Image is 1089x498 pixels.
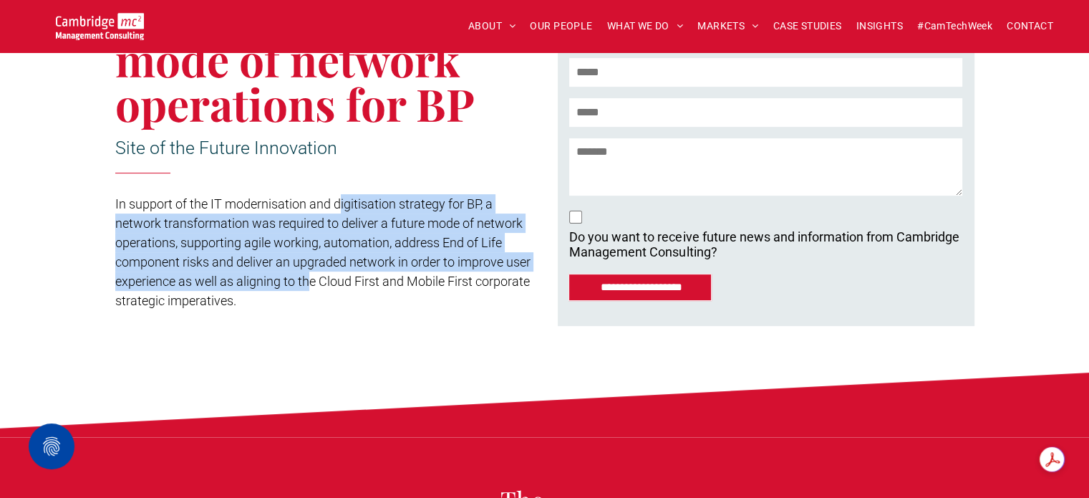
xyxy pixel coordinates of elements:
a: Your Business Transformed | Cambridge Management Consulting [56,15,144,30]
a: ABOUT [461,15,523,37]
a: #CamTechWeek [910,15,1000,37]
img: Cambridge MC Logo [56,13,144,40]
input: Do you want to receive future news and information from Cambridge Management Consulting? CASE STU... [569,211,582,224]
a: OUR PEOPLE [523,15,599,37]
p: Do you want to receive future news and information from Cambridge Management Consulting? [569,229,959,259]
a: WHAT WE DO [600,15,691,37]
span: In support of the IT modernisation and digitisation strategy for BP, a network transformation was... [115,196,531,308]
a: CONTACT [1000,15,1060,37]
a: MARKETS [690,15,765,37]
span: Site of the Future Innovation [115,138,337,158]
a: INSIGHTS [849,15,910,37]
a: CASE STUDIES [766,15,849,37]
